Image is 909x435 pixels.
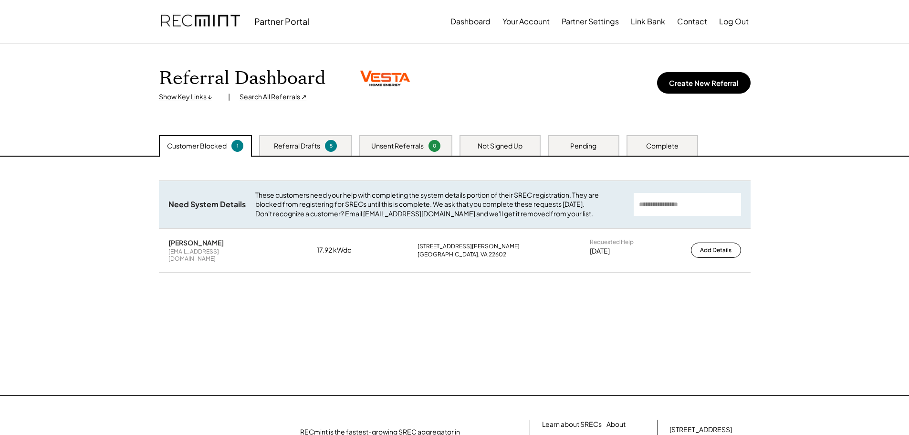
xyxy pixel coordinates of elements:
button: Your Account [502,12,550,31]
div: 1 [233,142,242,149]
div: Search All Referrals ↗ [240,92,307,102]
div: Customer Blocked [167,141,227,151]
div: Unsent Referrals [371,141,424,151]
button: Add Details [691,243,741,258]
div: Requested Help [590,238,634,246]
div: [GEOGRAPHIC_DATA], VA 22602 [418,251,506,258]
div: These customers need your help with completing the system details portion of their SREC registrat... [255,191,624,219]
button: Log Out [719,12,749,31]
a: Learn about SRECs [542,420,602,429]
button: Dashboard [450,12,491,31]
button: Create New Referral [657,72,751,94]
div: 5 [326,142,335,149]
div: Need System Details [168,200,246,210]
img: recmint-logotype%403x.png [161,5,240,38]
div: 0 [430,142,439,149]
button: Contact [677,12,707,31]
div: Not Signed Up [478,141,522,151]
div: Complete [646,141,679,151]
div: 17.92 kWdc [317,245,365,255]
div: [PERSON_NAME] [168,238,224,247]
a: About [606,420,626,429]
img: Vesta-logo-padding.webp [359,69,411,87]
div: Partner Portal [254,16,309,27]
div: [EMAIL_ADDRESS][DOMAIN_NAME] [168,248,264,263]
div: Referral Drafts [274,141,320,151]
div: Pending [570,141,596,151]
div: [DATE] [590,246,610,256]
div: | [228,92,230,102]
div: Show Key Links ↓ [159,92,219,102]
button: Link Bank [631,12,665,31]
button: Partner Settings [562,12,619,31]
div: [STREET_ADDRESS] [669,425,732,435]
div: [STREET_ADDRESS][PERSON_NAME] [418,243,520,250]
h1: Referral Dashboard [159,67,325,90]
